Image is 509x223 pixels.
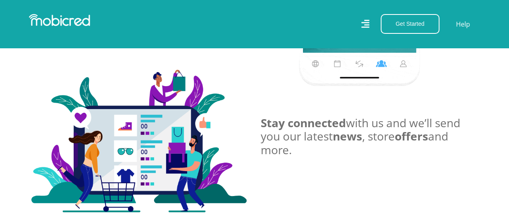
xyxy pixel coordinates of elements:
[261,116,478,157] h3: with us and we’ll send you our latest , store and more.
[333,128,362,143] span: news
[29,14,90,26] img: Mobicred
[395,128,428,143] span: offers
[455,19,470,29] a: Help
[261,115,346,130] span: Stay connected
[381,14,439,34] button: Get Started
